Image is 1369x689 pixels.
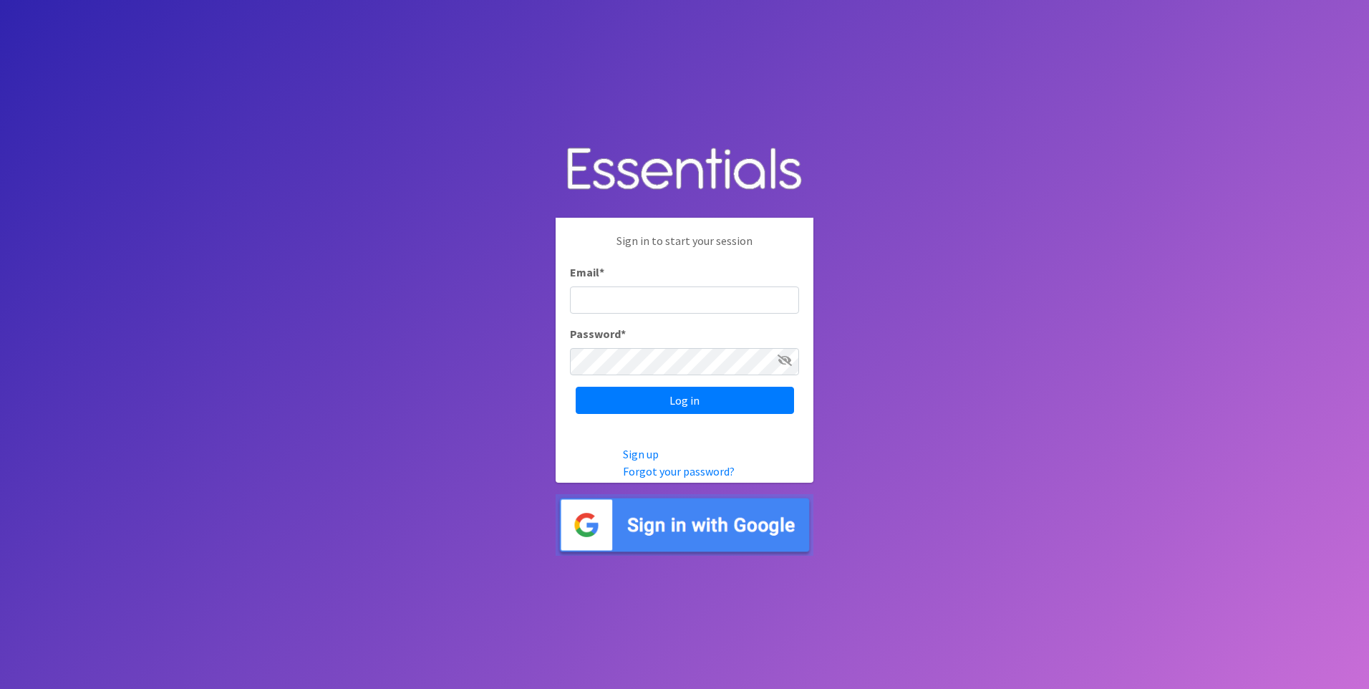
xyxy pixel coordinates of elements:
[599,265,604,279] abbr: required
[623,447,659,461] a: Sign up
[556,133,813,207] img: Human Essentials
[570,264,604,281] label: Email
[570,232,799,264] p: Sign in to start your session
[621,327,626,341] abbr: required
[556,494,813,556] img: Sign in with Google
[576,387,794,414] input: Log in
[570,325,626,342] label: Password
[623,464,735,478] a: Forgot your password?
